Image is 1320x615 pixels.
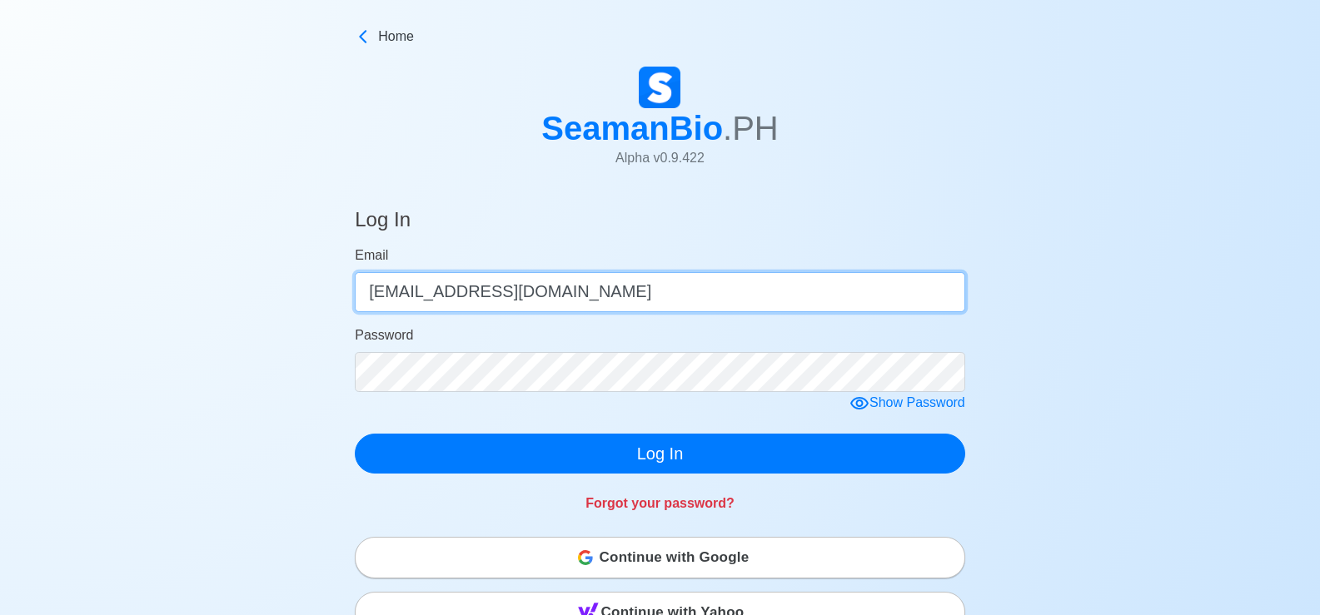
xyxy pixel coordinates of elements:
span: Continue with Google [600,541,750,574]
h4: Log In [355,208,411,239]
a: Forgot your password? [585,496,735,510]
button: Log In [355,434,965,474]
input: Your email [355,272,965,312]
button: Continue with Google [355,537,965,578]
span: Password [355,328,413,342]
a: Home [355,27,965,47]
span: Home [378,27,414,47]
span: Email [355,248,388,262]
p: Alpha v 0.9.422 [541,148,779,168]
div: Show Password [849,393,965,414]
a: SeamanBio.PHAlpha v0.9.422 [541,67,779,181]
span: .PH [723,110,779,146]
h1: SeamanBio [541,108,779,148]
img: Logo [639,67,680,108]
